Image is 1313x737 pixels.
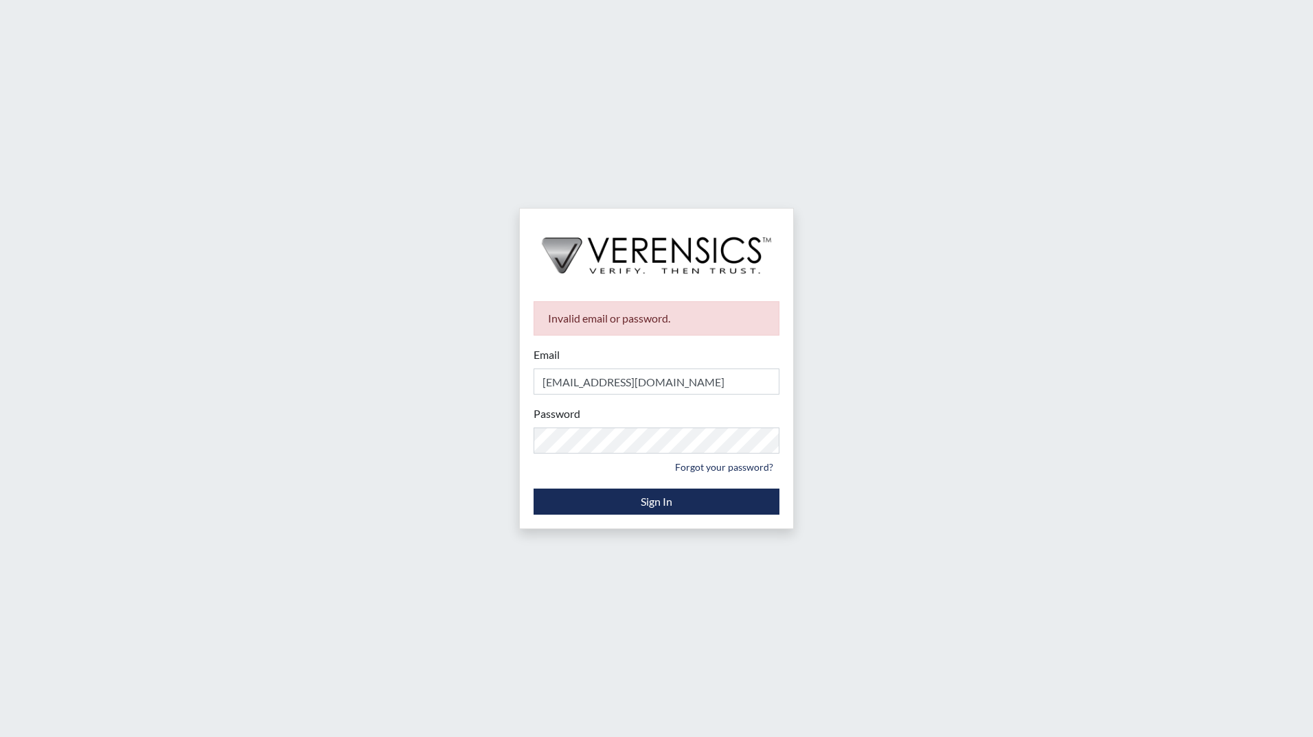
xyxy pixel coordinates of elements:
[534,368,779,395] input: Email
[534,347,560,363] label: Email
[534,301,779,336] div: Invalid email or password.
[669,456,779,478] a: Forgot your password?
[520,209,793,288] img: logo-wide-black.2aad4157.png
[534,489,779,515] button: Sign In
[534,406,580,422] label: Password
